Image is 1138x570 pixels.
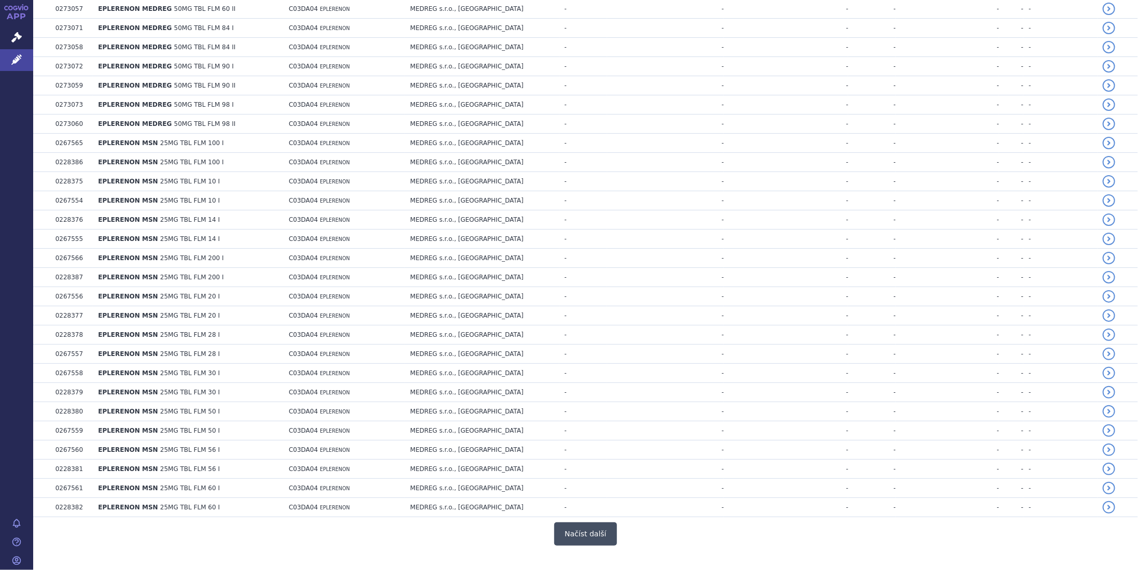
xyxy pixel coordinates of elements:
[405,210,559,230] td: MEDREG s.r.o., [GEOGRAPHIC_DATA]
[724,172,848,191] td: -
[848,76,895,95] td: -
[98,120,172,127] span: EPLERENON MEDREG
[98,101,172,108] span: EPLERENON MEDREG
[724,364,848,383] td: -
[405,191,559,210] td: MEDREG s.r.o., [GEOGRAPHIC_DATA]
[1023,153,1097,172] td: -
[1103,290,1115,303] a: detail
[50,230,93,249] td: 0267555
[1023,325,1097,345] td: -
[160,254,224,262] span: 25MG TBL FLM 200 I
[98,235,158,243] span: EPLERENON MSN
[607,249,724,268] td: -
[1103,367,1115,379] a: detail
[607,76,724,95] td: -
[160,178,220,185] span: 25MG TBL FLM 10 I
[1023,19,1097,38] td: -
[607,230,724,249] td: -
[320,370,350,376] span: EPLERENON
[999,76,1023,95] td: -
[848,287,895,306] td: -
[896,230,999,249] td: -
[50,38,93,57] td: 0273058
[289,235,318,243] span: C03DA04
[98,24,172,32] span: EPLERENON MEDREG
[98,139,158,147] span: EPLERENON MSN
[724,306,848,325] td: -
[1103,444,1115,456] a: detail
[98,159,158,166] span: EPLERENON MSN
[1023,268,1097,287] td: -
[999,325,1023,345] td: -
[607,325,724,345] td: -
[1103,194,1115,207] a: detail
[50,76,93,95] td: 0273059
[289,82,318,89] span: C03DA04
[50,287,93,306] td: 0267556
[98,331,158,338] span: EPLERENON MSN
[896,38,999,57] td: -
[607,153,724,172] td: -
[405,230,559,249] td: MEDREG s.r.o., [GEOGRAPHIC_DATA]
[289,216,318,223] span: C03DA04
[320,332,350,338] span: EPLERENON
[559,345,608,364] td: -
[724,115,848,134] td: -
[724,19,848,38] td: -
[1023,95,1097,115] td: -
[98,5,172,12] span: EPLERENON MEDREG
[607,95,724,115] td: -
[896,249,999,268] td: -
[98,44,172,51] span: EPLERENON MEDREG
[559,210,608,230] td: -
[50,364,93,383] td: 0267558
[559,134,608,153] td: -
[559,383,608,402] td: -
[999,19,1023,38] td: -
[1103,482,1115,494] a: detail
[724,153,848,172] td: -
[1103,309,1115,322] a: detail
[848,230,895,249] td: -
[50,95,93,115] td: 0273073
[320,179,350,184] span: EPLERENON
[289,63,318,70] span: C03DA04
[405,38,559,57] td: MEDREG s.r.o., [GEOGRAPHIC_DATA]
[289,331,318,338] span: C03DA04
[160,389,220,396] span: 25MG TBL FLM 30 I
[174,101,234,108] span: 50MG TBL FLM 98 I
[724,134,848,153] td: -
[50,191,93,210] td: 0267554
[98,216,158,223] span: EPLERENON MSN
[1103,41,1115,53] a: detail
[160,312,220,319] span: 25MG TBL FLM 20 I
[848,249,895,268] td: -
[607,115,724,134] td: -
[848,153,895,172] td: -
[98,274,158,281] span: EPLERENON MSN
[50,268,93,287] td: 0228387
[896,325,999,345] td: -
[405,57,559,76] td: MEDREG s.r.o., [GEOGRAPHIC_DATA]
[999,287,1023,306] td: -
[999,249,1023,268] td: -
[289,312,318,319] span: C03DA04
[98,197,158,204] span: EPLERENON MSN
[1023,249,1097,268] td: -
[320,83,350,89] span: EPLERENON
[559,95,608,115] td: -
[50,249,93,268] td: 0267566
[320,121,350,127] span: EPLERENON
[607,364,724,383] td: -
[289,274,318,281] span: C03DA04
[559,325,608,345] td: -
[559,38,608,57] td: -
[405,19,559,38] td: MEDREG s.r.o., [GEOGRAPHIC_DATA]
[320,64,350,69] span: EPLERENON
[289,159,318,166] span: C03DA04
[320,255,350,261] span: EPLERENON
[999,210,1023,230] td: -
[848,95,895,115] td: -
[98,389,158,396] span: EPLERENON MSN
[848,364,895,383] td: -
